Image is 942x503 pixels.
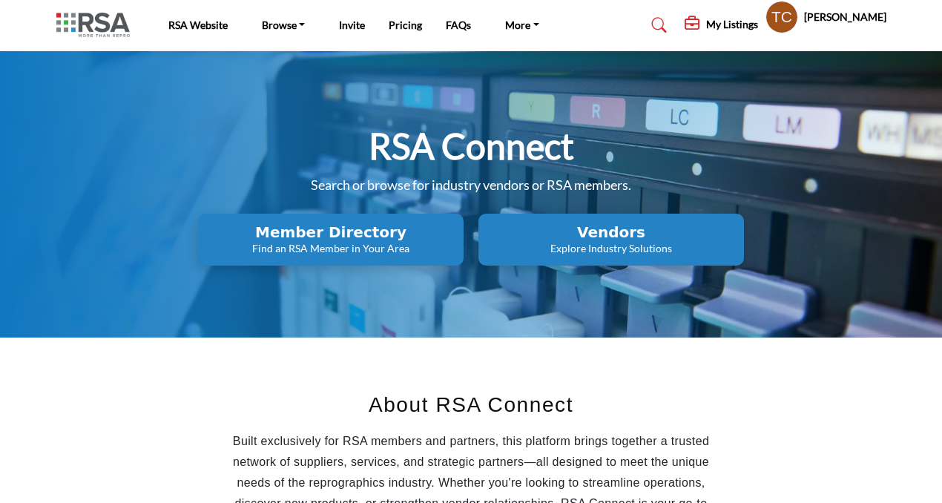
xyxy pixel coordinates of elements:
a: RSA Website [168,19,228,31]
h2: Member Directory [202,223,459,241]
p: Explore Industry Solutions [483,241,740,256]
a: Browse [251,15,316,36]
button: Show hide supplier dropdown [765,1,798,33]
h1: RSA Connect [369,123,574,169]
div: My Listings [685,16,758,34]
h2: Vendors [483,223,740,241]
a: FAQs [446,19,471,31]
a: More [495,15,550,36]
h5: [PERSON_NAME] [804,10,886,24]
a: Invite [339,19,365,31]
h5: My Listings [706,18,758,31]
h2: About RSA Connect [231,389,712,421]
button: Member Directory Find an RSA Member in Your Area [198,214,464,266]
span: Search or browse for industry vendors or RSA members. [311,177,631,193]
button: Vendors Explore Industry Solutions [478,214,744,266]
p: Find an RSA Member in Your Area [202,241,459,256]
a: Search [637,13,676,37]
img: Site Logo [56,13,137,37]
a: Pricing [389,19,422,31]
